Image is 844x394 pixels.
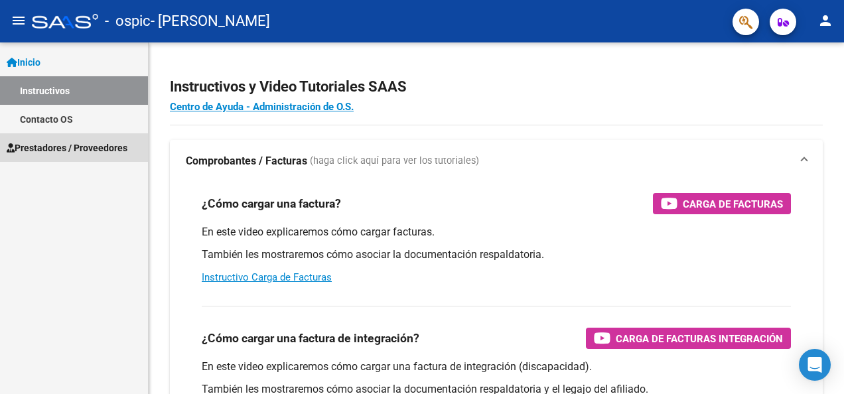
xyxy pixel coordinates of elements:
[799,349,831,381] div: Open Intercom Messenger
[653,193,791,214] button: Carga de Facturas
[202,271,332,283] a: Instructivo Carga de Facturas
[817,13,833,29] mat-icon: person
[202,329,419,348] h3: ¿Cómo cargar una factura de integración?
[7,55,40,70] span: Inicio
[202,194,341,213] h3: ¿Cómo cargar una factura?
[683,196,783,212] span: Carga de Facturas
[7,141,127,155] span: Prestadores / Proveedores
[105,7,151,36] span: - ospic
[202,225,791,239] p: En este video explicaremos cómo cargar facturas.
[616,330,783,347] span: Carga de Facturas Integración
[202,360,791,374] p: En este video explicaremos cómo cargar una factura de integración (discapacidad).
[170,101,354,113] a: Centro de Ayuda - Administración de O.S.
[586,328,791,349] button: Carga de Facturas Integración
[170,74,823,99] h2: Instructivos y Video Tutoriales SAAS
[11,13,27,29] mat-icon: menu
[202,247,791,262] p: También les mostraremos cómo asociar la documentación respaldatoria.
[186,154,307,168] strong: Comprobantes / Facturas
[151,7,270,36] span: - [PERSON_NAME]
[170,140,823,182] mat-expansion-panel-header: Comprobantes / Facturas (haga click aquí para ver los tutoriales)
[310,154,479,168] span: (haga click aquí para ver los tutoriales)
